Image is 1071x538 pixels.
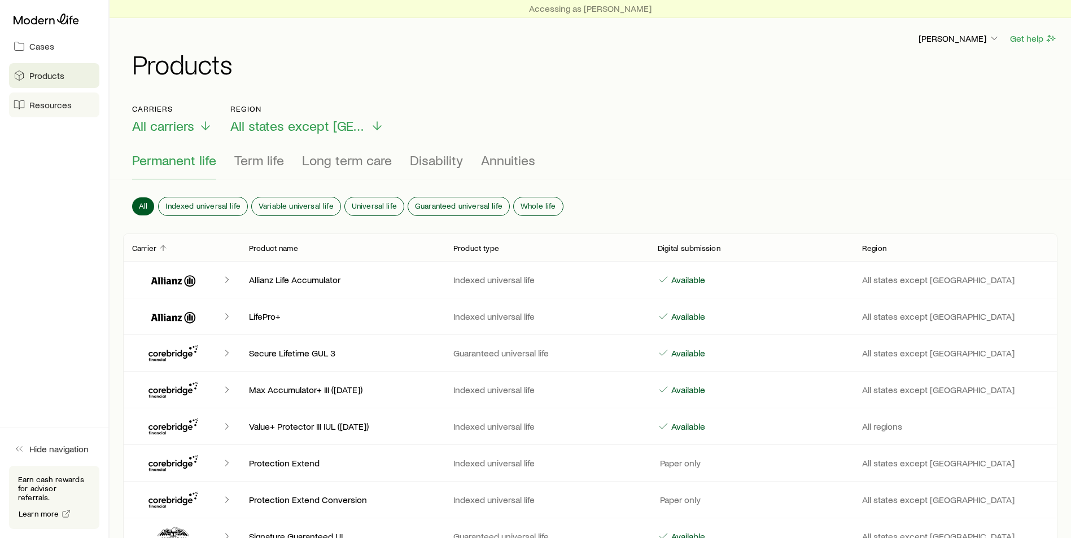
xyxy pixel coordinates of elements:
button: Whole life [514,197,563,215]
span: Guaranteed universal life [415,201,502,210]
span: Universal life [352,201,397,210]
p: Value+ Protector III IUL ([DATE]) [249,421,435,432]
button: Hide navigation [9,436,99,461]
a: Cases [9,34,99,59]
span: Cases [29,41,54,52]
span: All [139,201,147,210]
p: Digital submission [658,244,720,253]
span: Whole life [521,201,556,210]
p: All states except [GEOGRAPHIC_DATA] [862,384,1048,395]
span: Resources [29,99,72,111]
p: Guaranteed universal life [453,347,640,359]
button: Variable universal life [252,197,340,215]
span: Hide navigation [29,443,89,455]
p: LifePro+ [249,311,435,322]
p: Available [669,421,705,432]
p: Available [669,347,705,359]
h1: Products [132,50,1057,77]
button: All [132,197,154,215]
p: Region [230,104,384,113]
span: Disability [410,152,463,168]
p: Protection Extend Conversion [249,494,435,505]
p: Accessing as [PERSON_NAME] [529,3,652,14]
p: Carriers [132,104,212,113]
span: All states except [GEOGRAPHIC_DATA] [230,118,366,134]
button: CarriersAll carriers [132,104,212,134]
p: Indexed universal life [453,457,640,469]
a: Products [9,63,99,88]
p: Paper only [658,457,701,469]
p: Available [669,384,705,395]
p: All states except [GEOGRAPHIC_DATA] [862,494,1048,505]
p: Indexed universal life [453,311,640,322]
button: Universal life [345,197,404,215]
p: Product name [249,244,298,253]
p: Available [669,311,705,322]
p: Max Accumulator+ III ([DATE]) [249,384,435,395]
p: Protection Extend [249,457,435,469]
button: RegionAll states except [GEOGRAPHIC_DATA] [230,104,384,134]
button: Guaranteed universal life [408,197,509,215]
span: Long term care [302,152,392,168]
button: Get help [1009,32,1057,45]
p: Indexed universal life [453,274,640,285]
button: [PERSON_NAME] [918,32,1000,46]
p: Paper only [658,494,701,505]
a: Resources [9,92,99,117]
span: Variable universal life [259,201,334,210]
span: Annuities [481,152,535,168]
p: [PERSON_NAME] [919,33,1000,44]
span: Term life [234,152,284,168]
span: Learn more [19,510,59,518]
p: All states except [GEOGRAPHIC_DATA] [862,347,1048,359]
p: All states except [GEOGRAPHIC_DATA] [862,311,1048,322]
span: All carriers [132,118,194,134]
p: All states except [GEOGRAPHIC_DATA] [862,457,1048,469]
div: Product types [132,152,1048,179]
p: Indexed universal life [453,384,640,395]
span: Indexed universal life [165,201,241,210]
p: Product type [453,244,499,253]
p: Indexed universal life [453,421,640,432]
span: Products [29,70,64,81]
p: Earn cash rewards for advisor referrals. [18,475,90,502]
p: All regions [862,421,1048,432]
p: Carrier [132,244,156,253]
p: Allianz Life Accumulator [249,274,435,285]
p: Indexed universal life [453,494,640,505]
span: Permanent life [132,152,216,168]
div: Earn cash rewards for advisor referrals.Learn more [9,466,99,529]
p: Secure Lifetime GUL 3 [249,347,435,359]
p: All states except [GEOGRAPHIC_DATA] [862,274,1048,285]
button: Indexed universal life [159,197,247,215]
p: Available [669,274,705,285]
p: Region [862,244,886,253]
